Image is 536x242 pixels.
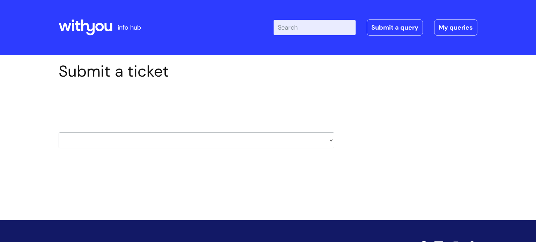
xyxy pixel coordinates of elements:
[434,19,477,36] a: My queries
[59,62,334,81] h1: Submit a ticket
[367,19,423,36] a: Submit a query
[118,22,141,33] p: info hub
[274,20,356,35] input: Search
[59,97,334,110] h2: Select issue type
